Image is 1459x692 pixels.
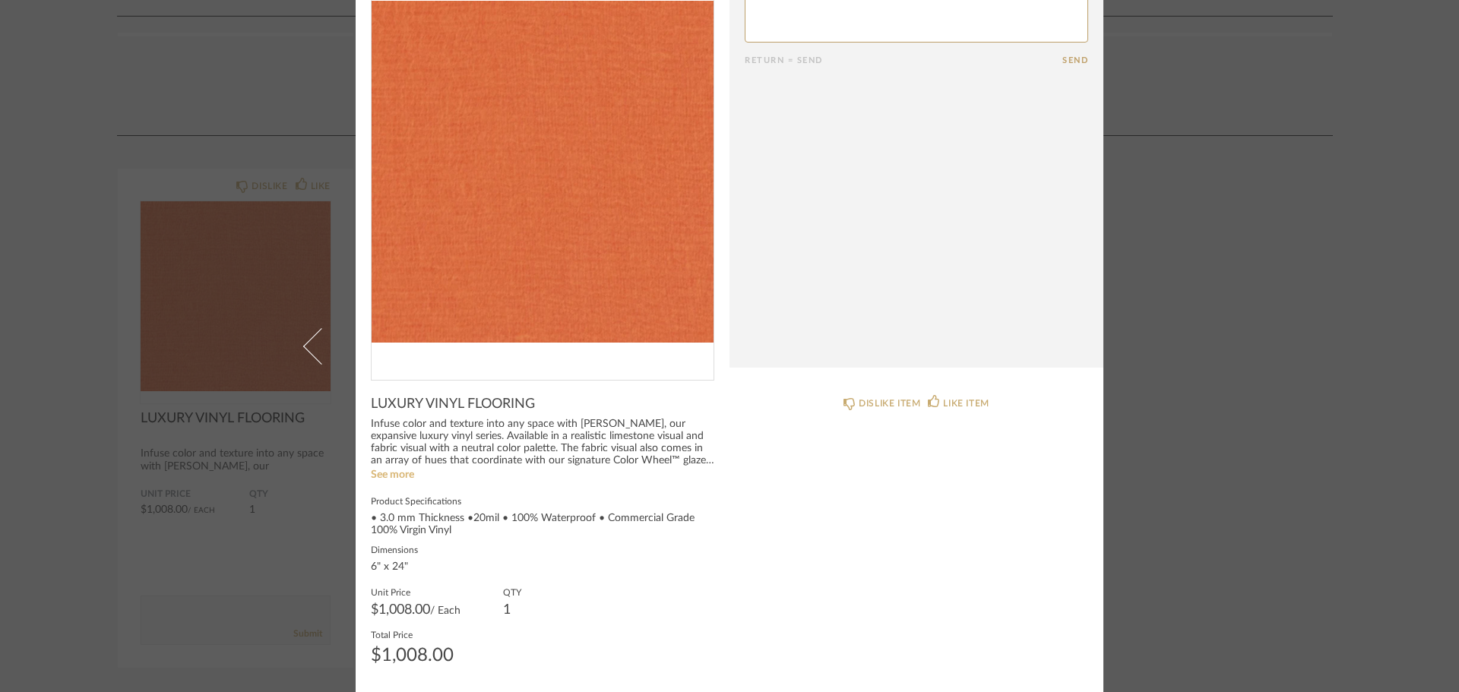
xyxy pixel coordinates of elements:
[371,419,714,467] div: Infuse color and texture into any space with [PERSON_NAME], our expansive luxury vinyl series. Av...
[371,561,418,574] div: 6" x 24"
[371,603,430,617] span: $1,008.00
[371,586,460,598] label: Unit Price
[371,543,418,555] label: Dimensions
[371,513,714,537] div: • 3.0 mm Thickness •20mil • 100% Waterproof • Commercial Grade 100% Virgin Vinyl
[503,586,521,598] label: QTY
[371,628,454,640] label: Total Price
[430,605,460,616] span: / Each
[859,396,920,411] div: DISLIKE ITEM
[371,396,535,412] span: LUXURY VINYL FLOORING
[371,646,454,665] div: $1,008.00
[745,55,1062,65] div: Return = Send
[1062,55,1088,65] button: Send
[943,396,989,411] div: LIKE ITEM
[371,469,414,480] a: See more
[371,495,714,507] label: Product Specifications
[503,604,521,616] div: 1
